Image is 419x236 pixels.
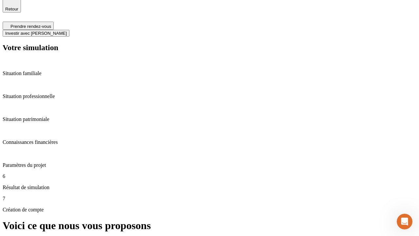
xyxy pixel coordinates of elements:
[3,43,416,52] h2: Votre simulation
[3,173,416,179] p: 6
[3,162,416,168] p: Paramètres du projet
[3,93,416,99] p: Situation professionnelle
[3,207,416,213] p: Création de compte
[3,139,416,145] p: Connaissances financières
[3,30,69,37] button: Investir avec [PERSON_NAME]
[3,70,416,76] p: Situation familiale
[3,196,416,202] p: 7
[3,185,416,190] p: Résultat de simulation
[5,31,67,36] span: Investir avec [PERSON_NAME]
[3,220,416,232] h1: Voici ce que nous vous proposons
[10,24,51,29] span: Prendre rendez-vous
[3,22,54,30] button: Prendre rendez-vous
[3,116,416,122] p: Situation patrimoniale
[5,7,18,11] span: Retour
[397,214,412,229] iframe: Intercom live chat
